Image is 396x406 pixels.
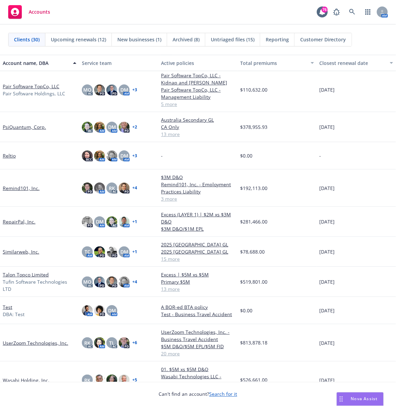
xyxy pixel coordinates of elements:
span: Accounts [29,9,50,15]
button: Service team [79,55,158,71]
img: photo [94,375,105,385]
span: $78,688.00 [240,248,265,255]
a: Search [346,5,359,19]
a: 3 more [161,195,235,202]
img: photo [106,84,117,95]
span: New businesses (1) [117,36,161,43]
span: DM [96,218,104,225]
span: $519,801.00 [240,278,268,285]
a: Wasabi Holding, Inc. [3,377,49,384]
img: photo [119,182,130,193]
img: photo [94,276,105,287]
a: + 6 [132,341,137,345]
span: RK [84,339,90,347]
a: + 1 [132,250,137,254]
a: A BOR-ed BTA policy [161,303,235,311]
a: Test - Business Travel Accident [161,311,235,318]
a: Reltio [3,152,16,159]
a: Pair Software TopCo, LLC - Kidnap and [PERSON_NAME] [161,72,235,86]
a: + 2 [132,125,137,129]
span: - [320,152,321,159]
span: TL [109,339,115,347]
span: - [161,152,163,159]
img: photo [106,375,117,385]
a: PsiQuantum, Corp. [3,123,46,131]
a: UserZoom Technologies, Inc. - Business Travel Accident [161,328,235,343]
a: Pair Software TopCo, LLC [3,83,59,90]
a: RepairPal, Inc. [3,218,35,225]
span: [DATE] [320,86,335,93]
span: $813,878.18 [240,339,268,347]
a: Accounts [5,2,53,22]
span: [DATE] [320,218,335,225]
img: photo [119,122,130,133]
a: Search for it [209,391,237,397]
span: [DATE] [320,377,335,384]
a: 13 more [161,131,235,138]
a: Similarweb, Inc. [3,248,39,255]
span: [DATE] [320,278,335,285]
span: Reporting [266,36,289,43]
button: Total premiums [238,55,317,71]
span: [DATE] [320,123,335,131]
a: CA Only [161,123,235,131]
img: photo [119,375,130,385]
a: 01. $5M xs $5M D&O [161,366,235,373]
span: TC [85,248,90,255]
img: photo [94,84,105,95]
span: RK [84,377,90,384]
img: photo [106,276,117,287]
div: Closest renewal date [320,59,386,67]
a: Talon Topco Limited [3,271,49,278]
img: photo [94,246,105,257]
span: [DATE] [320,307,335,314]
span: $0.00 [240,307,253,314]
span: Archived (8) [173,36,200,43]
button: Nova Assist [337,392,384,406]
span: DBA: Test [3,311,25,318]
span: Pair Software Holdings, LLC [3,90,65,97]
span: MQ [83,278,91,285]
a: Remind101, Inc. - Employment Practices Liability [161,181,235,195]
a: $5M D&O/$5M EPL/$5M FID [161,343,235,350]
div: Drag to move [337,393,346,406]
span: Nova Assist [351,396,378,402]
img: photo [94,182,105,193]
span: $281,466.00 [240,218,268,225]
img: photo [119,216,130,227]
span: [DATE] [320,185,335,192]
img: photo [82,150,93,161]
img: photo [106,246,117,257]
a: + 3 [132,88,137,92]
a: 20 more [161,350,235,357]
a: Primary $5M [161,278,235,285]
a: Remind101, Inc. [3,185,40,192]
span: Tufin Software Technologies LTD [3,278,76,293]
span: DM [120,248,128,255]
span: $192,113.00 [240,185,268,192]
a: 5 more [161,100,235,108]
span: [DATE] [320,248,335,255]
a: 13 more [161,285,235,293]
div: Service team [82,59,156,67]
a: 15 more [161,255,235,262]
a: $3M D&O/$1M EPL [161,225,235,232]
a: Excess (LAYER 1) | $2M xs $3M D&O [161,211,235,225]
img: photo [119,337,130,348]
a: Wasabi Technologies LLC - Management Liability [161,373,235,387]
span: $378,955.93 [240,123,268,131]
a: $3M D&O [161,174,235,181]
a: Test [3,303,12,311]
img: photo [94,122,105,133]
span: $0.00 [240,152,253,159]
a: + 5 [132,378,137,382]
span: [DATE] [320,339,335,347]
img: photo [106,216,117,227]
div: 76 [322,5,328,11]
a: 2025 [GEOGRAPHIC_DATA] GL [161,241,235,248]
a: + 1 [132,220,137,224]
